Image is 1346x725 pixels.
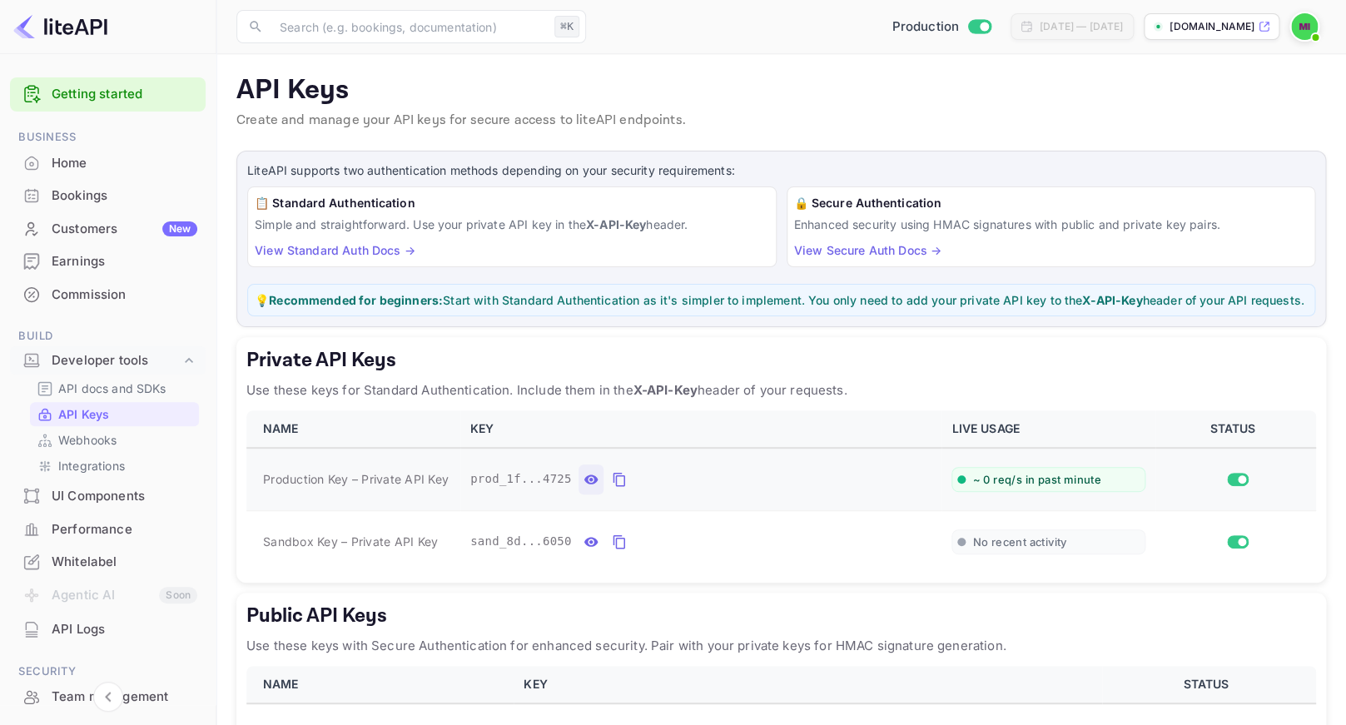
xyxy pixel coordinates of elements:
[1082,293,1142,307] strong: X-API-Key
[941,410,1155,448] th: LIVE USAGE
[10,327,206,345] span: Build
[246,603,1316,629] h5: Public API Keys
[10,514,206,546] div: Performance
[255,243,415,257] a: View Standard Auth Docs →
[270,10,548,43] input: Search (e.g. bookings, documentation)
[58,457,125,474] p: Integrations
[52,286,197,305] div: Commission
[794,216,1309,233] p: Enhanced security using HMAC signatures with public and private key pairs.
[514,666,1102,703] th: KEY
[1102,666,1316,703] th: STATUS
[10,180,206,212] div: Bookings
[246,666,514,703] th: NAME
[52,520,197,539] div: Performance
[246,347,1316,374] h5: Private API Keys
[37,405,192,423] a: API Keys
[10,77,206,112] div: Getting started
[10,213,206,244] a: CustomersNew
[794,243,941,257] a: View Secure Auth Docs →
[52,186,197,206] div: Bookings
[37,457,192,474] a: Integrations
[247,161,1315,180] p: LiteAPI supports two authentication methods depending on your security requirements:
[52,553,197,572] div: Whitelabel
[10,346,206,375] div: Developer tools
[470,533,572,550] span: sand_8d...6050
[162,221,197,236] div: New
[972,473,1101,487] span: ~ 0 req/s in past minute
[255,194,769,212] h6: 📋 Standard Authentication
[93,682,123,712] button: Collapse navigation
[633,382,697,398] strong: X-API-Key
[52,220,197,239] div: Customers
[37,431,192,449] a: Webhooks
[794,194,1309,212] h6: 🔒 Secure Authentication
[10,681,206,712] a: Team management
[58,431,117,449] p: Webhooks
[10,246,206,276] a: Earnings
[263,470,449,488] span: Production Key – Private API Key
[470,470,572,488] span: prod_1f...4725
[10,279,206,310] a: Commission
[10,147,206,178] a: Home
[1170,19,1254,34] p: [DOMAIN_NAME]
[1291,13,1318,40] img: mohamed ismail
[10,546,206,579] div: Whitelabel
[246,410,1316,573] table: private api keys table
[13,13,107,40] img: LiteAPI logo
[10,613,206,644] a: API Logs
[10,480,206,513] div: UI Components
[892,17,959,37] span: Production
[263,533,438,550] span: Sandbox Key – Private API Key
[255,216,769,233] p: Simple and straightforward. Use your private API key in the header.
[37,380,192,397] a: API docs and SDKs
[586,217,646,231] strong: X-API-Key
[52,154,197,173] div: Home
[10,514,206,544] a: Performance
[58,380,166,397] p: API docs and SDKs
[1155,410,1316,448] th: STATUS
[30,402,199,426] div: API Keys
[30,454,199,478] div: Integrations
[52,252,197,271] div: Earnings
[10,279,206,311] div: Commission
[1040,19,1123,34] div: [DATE] — [DATE]
[885,17,997,37] div: Switch to Sandbox mode
[972,535,1066,549] span: No recent activity
[10,246,206,278] div: Earnings
[236,74,1326,107] p: API Keys
[10,213,206,246] div: CustomersNew
[10,480,206,511] a: UI Components
[52,351,181,370] div: Developer tools
[30,428,199,452] div: Webhooks
[52,487,197,506] div: UI Components
[58,405,109,423] p: API Keys
[10,546,206,577] a: Whitelabel
[255,291,1308,309] p: 💡 Start with Standard Authentication as it's simpler to implement. You only need to add your priv...
[460,410,941,448] th: KEY
[52,688,197,707] div: Team management
[10,180,206,211] a: Bookings
[30,376,199,400] div: API docs and SDKs
[10,613,206,646] div: API Logs
[52,620,197,639] div: API Logs
[10,681,206,713] div: Team management
[10,663,206,681] span: Security
[246,380,1316,400] p: Use these keys for Standard Authentication. Include them in the header of your requests.
[236,111,1326,131] p: Create and manage your API keys for secure access to liteAPI endpoints.
[246,636,1316,656] p: Use these keys with Secure Authentication for enhanced security. Pair with your private keys for ...
[554,16,579,37] div: ⌘K
[246,410,460,448] th: NAME
[52,85,197,104] a: Getting started
[269,293,443,307] strong: Recommended for beginners:
[10,147,206,180] div: Home
[10,128,206,146] span: Business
